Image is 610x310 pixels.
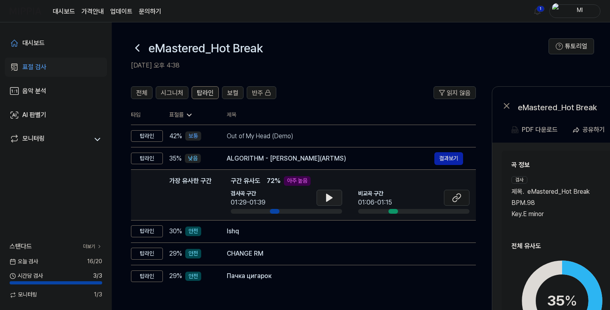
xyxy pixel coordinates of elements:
span: 35 % [169,154,182,163]
button: 탑라인 [192,86,219,99]
div: CHANGE RM [227,249,463,258]
div: Пачка цигарок [227,271,463,281]
button: 전체 [131,86,152,99]
div: 가장 유사한 구간 [169,176,212,214]
span: 모니터링 [10,291,37,299]
span: 제목 . [511,187,524,197]
span: 구간 유사도 [231,176,260,186]
div: PDF 다운로드 [522,125,558,135]
div: Ml [564,6,595,15]
a: 대시보드 [53,7,75,16]
button: 튜토리얼 [549,38,594,54]
div: 01:06-01:15 [358,198,392,207]
div: AI 판별기 [22,110,46,120]
button: 알림1 [531,5,544,18]
button: PDF 다운로드 [510,122,559,138]
span: 탑라인 [197,88,214,98]
div: 탑라인 [131,248,163,260]
a: 모니터링 [10,134,89,145]
div: 표절률 [169,111,214,119]
th: 제목 [227,105,476,125]
div: 검사 [511,176,527,184]
span: 42 % [169,131,182,141]
span: 스탠다드 [10,242,32,251]
button: 보컬 [222,86,244,99]
div: 안전 [185,249,201,258]
span: 16 / 20 [87,258,102,266]
button: 가격안내 [81,7,104,16]
button: 시그니처 [156,86,188,99]
div: 음악 분석 [22,86,46,96]
span: 1 / 3 [94,291,102,299]
span: 3 / 3 [93,272,102,280]
div: 아주 높음 [284,176,311,186]
div: 보통 [185,131,201,141]
a: 음악 분석 [5,81,107,101]
span: eMastered_Hot Break [527,187,590,197]
div: 탑라인 [131,225,163,237]
img: profile [552,3,562,19]
div: 공유하기 [582,125,605,135]
button: 결과보기 [434,152,463,165]
th: 타입 [131,105,163,125]
span: 검사곡 구간 [231,190,265,198]
div: Out of My Head (Demo) [227,131,463,141]
span: 시간당 검사 [10,272,43,280]
img: 알림 [533,6,542,16]
span: 보컬 [227,88,238,98]
a: 표절 검사 [5,58,107,77]
span: 시그니처 [161,88,183,98]
div: ALGORITHM - [PERSON_NAME](ARTMS) [227,154,434,163]
button: profileMl [549,4,600,18]
div: 낮음 [185,154,201,163]
img: PDF Download [511,126,519,133]
a: AI 판별기 [5,105,107,125]
span: 72 % [267,176,281,186]
h2: [DATE] 오후 4:38 [131,61,549,70]
a: 업데이트 [110,7,133,16]
div: Key. E minor [511,209,608,219]
span: 오늘 검사 [10,258,38,266]
a: 문의하기 [139,7,161,16]
div: 안전 [185,227,201,236]
div: BPM. 98 [511,198,608,208]
span: 읽지 않음 [447,88,471,98]
a: 대시보드 [5,34,107,53]
div: 안전 [185,272,201,281]
div: 모니터링 [22,134,45,145]
span: 전체 [136,88,147,98]
div: 탑라인 [131,153,163,165]
span: 반주 [252,88,263,98]
span: 30 % [169,227,182,236]
div: 1 [537,6,545,12]
div: 표절 검사 [22,62,46,72]
div: 탑라인 [131,130,163,142]
span: 비교곡 구간 [358,190,392,198]
span: % [564,292,577,309]
h1: eMastered_Hot Break [149,40,263,56]
span: 29 % [169,249,182,258]
div: 01:29-01:39 [231,198,265,207]
span: 29 % [169,271,182,281]
div: Ishq [227,227,463,236]
button: 읽지 않음 [434,86,476,99]
button: 반주 [247,86,276,99]
a: 더보기 [83,243,102,250]
div: 탑라인 [131,270,163,282]
div: 대시보드 [22,38,45,48]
